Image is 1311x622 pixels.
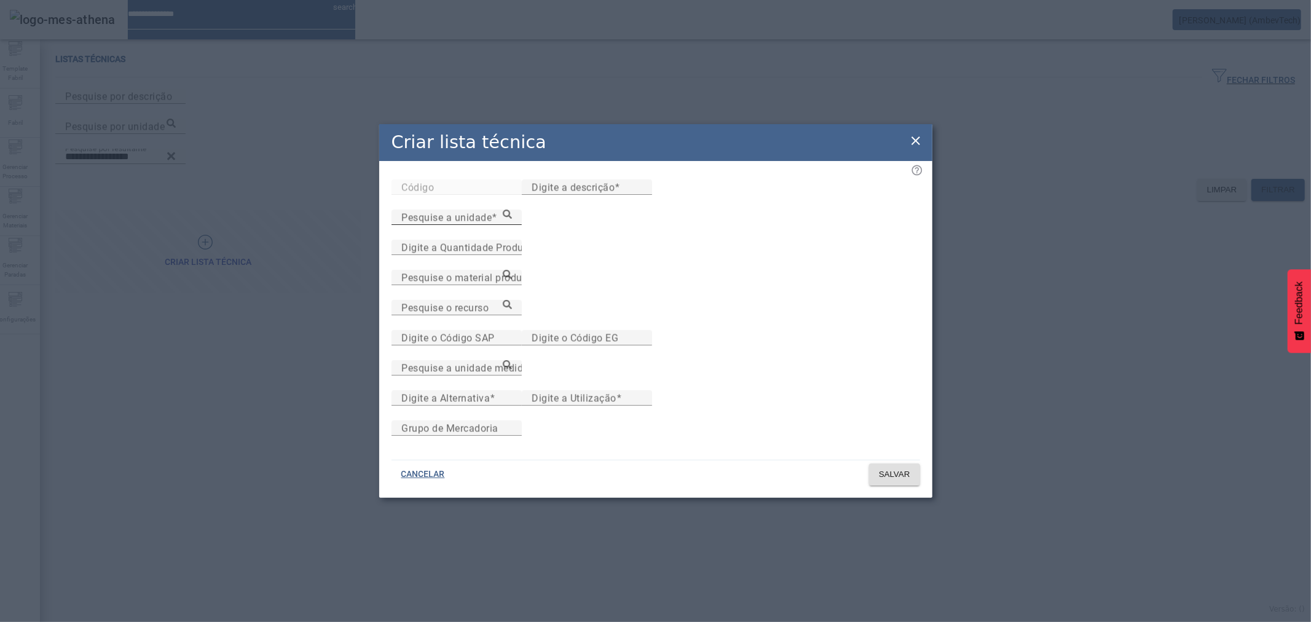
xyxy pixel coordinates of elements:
input: Number [401,270,512,285]
mat-label: Pesquise o material produzido [401,272,542,283]
mat-label: Pesquise a unidade medida [401,362,529,374]
mat-label: Digite a Alternativa [401,392,490,404]
span: CANCELAR [401,468,445,481]
mat-label: Grupo de Mercadoria [401,422,498,434]
h2: Criar lista técnica [392,129,546,155]
button: Feedback - Mostrar pesquisa [1288,269,1311,353]
span: SALVAR [879,468,910,481]
span: Feedback [1294,281,1305,325]
button: CANCELAR [392,463,455,486]
mat-label: Digite a Utilização [532,392,616,404]
input: Number [401,301,512,315]
input: Number [401,361,512,376]
button: SALVAR [869,463,920,486]
mat-label: Código [401,181,434,193]
mat-label: Digite o Código SAP [401,332,495,344]
mat-label: Digite a Quantidade Produzida [401,242,543,253]
input: Number [401,210,512,225]
mat-label: Digite a descrição [532,181,615,193]
mat-label: Pesquise o recurso [401,302,489,313]
mat-label: Digite o Código EG [532,332,618,344]
mat-label: Pesquise a unidade [401,211,492,223]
